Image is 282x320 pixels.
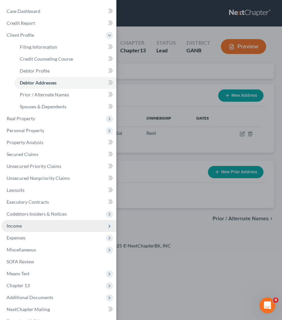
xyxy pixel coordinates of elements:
span: Unsecured Priority Claims [7,163,61,169]
a: Secured Claims [1,148,116,160]
a: NextChapter Mailing [1,303,116,315]
span: Secured Claims [7,151,38,157]
span: Real Property [7,116,35,121]
span: Unsecured Nonpriority Claims [7,175,70,181]
a: Debtor Profile [15,65,116,77]
span: Means Test [7,271,29,276]
span: Miscellaneous [7,247,36,252]
span: Chapter 13 [7,283,30,288]
a: Unsecured Nonpriority Claims [1,172,116,184]
a: Spouses & Dependents [15,101,116,113]
a: Filing Information [15,41,116,53]
span: Client Profile [7,32,34,38]
span: Filing Information [20,44,57,50]
span: Income [7,223,22,229]
span: Prior / Alternate Names [20,92,69,97]
a: Credit Report [1,17,116,29]
span: 4 [273,297,278,303]
span: Executory Contracts [7,199,49,205]
span: Additional Documents [7,294,53,300]
a: Property Analysis [1,136,116,148]
span: SOFA Review [7,259,34,264]
span: Property Analysis [7,139,43,145]
span: Lawsuits [7,187,24,193]
span: Credit Counseling Course [20,56,73,62]
a: Credit Counseling Course [15,53,116,65]
span: Debtor Addresses [20,80,57,85]
a: Debtor Addresses [15,77,116,89]
span: NextChapter Mailing [7,306,50,312]
span: Spouses & Dependents [20,104,66,109]
a: Prior / Alternate Names [15,89,116,101]
a: Case Dashboard [1,5,116,17]
span: Expenses [7,235,25,240]
iframe: Intercom live chat [260,297,275,313]
span: Personal Property [7,128,44,133]
a: Executory Contracts [1,196,116,208]
span: Case Dashboard [7,8,40,14]
a: Lawsuits [1,184,116,196]
a: SOFA Review [1,256,116,268]
span: Codebtors Insiders & Notices [7,211,67,217]
span: Debtor Profile [20,68,50,74]
a: Unsecured Priority Claims [1,160,116,172]
span: Credit Report [7,20,35,26]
